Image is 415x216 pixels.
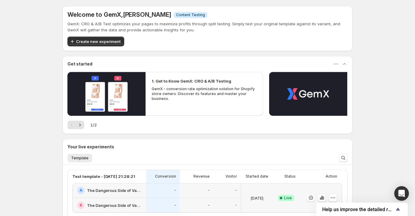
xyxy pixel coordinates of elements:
[87,202,143,208] h2: The Dangerous Side of Vaping - [MEDICAL_DATA] BTEST
[121,11,171,18] span: , [PERSON_NAME]
[67,121,84,129] nav: Pagination
[235,188,237,193] p: -
[67,61,92,67] h3: Get started
[208,203,210,208] p: -
[155,174,176,179] p: Conversion
[251,195,263,201] p: [DATE]
[284,196,292,200] span: Live
[76,121,84,129] button: Next
[322,206,402,213] button: Show survey - Help us improve the detailed report for A/B campaigns
[174,203,176,208] p: -
[152,78,231,84] h2: 1. Get to Know GemX: CRO & A/B Testing
[322,207,394,212] span: Help us improve the detailed report for A/B campaigns
[72,173,135,179] p: Test template - [DATE] 21:28:21
[269,72,347,116] button: Play video
[284,174,296,179] p: Status
[90,122,97,128] span: 1 / 2
[87,187,143,193] h2: The Dangerous Side of Vaping - [MEDICAL_DATA] ATEST
[67,37,124,46] button: Create new experiment
[246,174,268,179] p: Started date
[152,87,257,101] p: GemX - conversion rate optimization solution for Shopify store owners. Discover its features and ...
[67,144,114,150] h3: Your live experiments
[80,203,82,208] h2: B
[394,186,409,201] div: Open Intercom Messenger
[208,188,210,193] p: -
[339,154,348,162] button: Search and filter results
[67,21,348,33] p: GemX: CRO & A/B Test optimizes your pages to maximize profits through split testing. Simply test ...
[174,188,176,193] p: -
[176,12,205,17] span: Content Testing
[71,156,88,161] span: Template
[67,72,146,116] button: Play video
[226,174,237,179] p: Visitor
[80,188,82,193] h2: A
[193,174,210,179] p: Revenue
[76,38,121,44] span: Create new experiment
[235,203,237,208] p: -
[326,174,337,179] p: Action
[67,11,171,18] h5: Welcome to GemX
